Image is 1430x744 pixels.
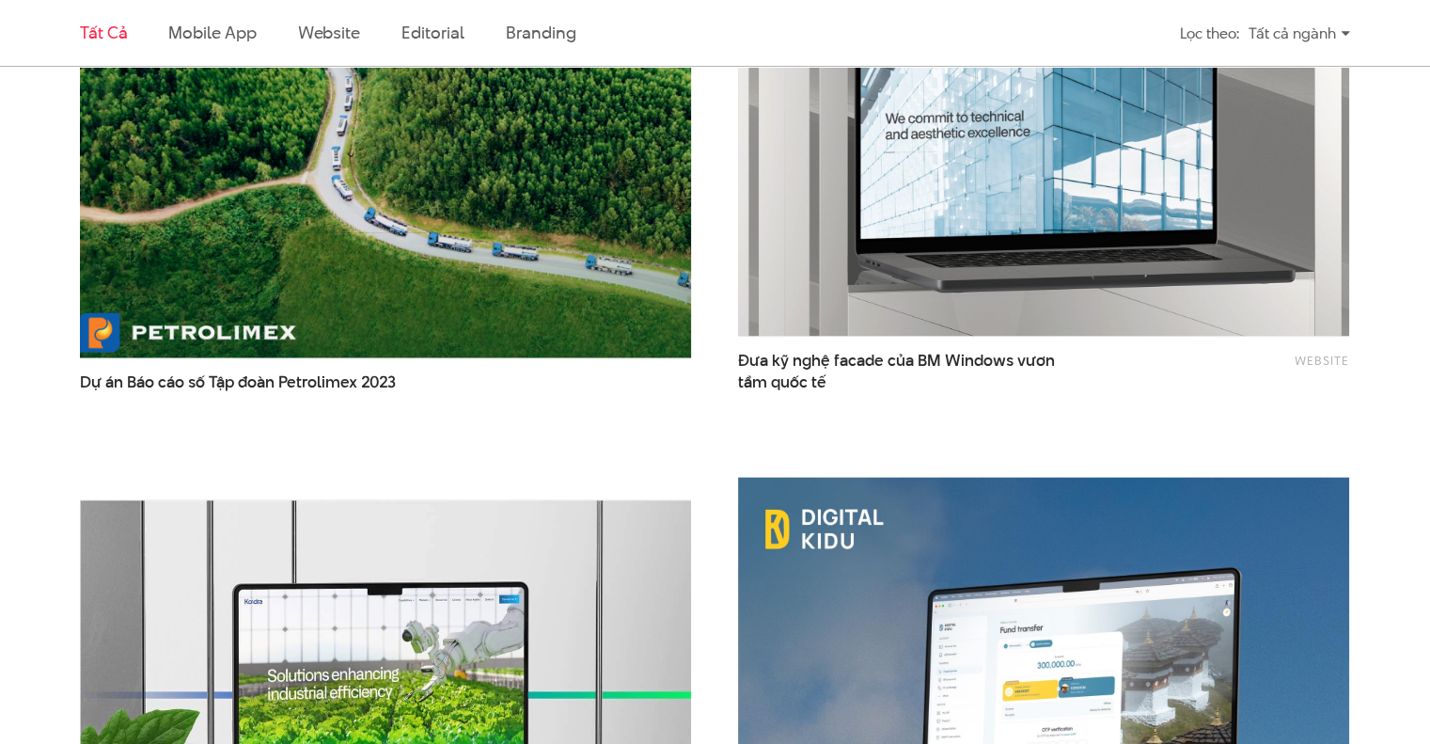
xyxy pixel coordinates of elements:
a: Website [298,21,360,44]
a: Website [1295,352,1349,369]
a: Tất cả [80,21,127,44]
a: Mobile app [168,21,256,44]
span: đoàn [238,371,275,393]
a: Đưa kỹ nghệ facade của BM Windows vươntầm quốc tế [738,350,1075,393]
a: Dự án Báo cáo số Tập đoàn Petrolimex 2023 [80,372,416,415]
span: Đưa kỹ nghệ facade của BM Windows vươn [738,350,1075,393]
span: Dự [80,371,102,393]
span: Tập [209,371,234,393]
span: số [188,371,205,393]
a: Branding [506,21,575,44]
div: Tất cả ngành [1249,17,1350,50]
a: Editorial [401,21,464,44]
span: 2023 [361,371,396,393]
span: Báo [127,371,154,393]
span: cáo [158,371,184,393]
span: Petrolimex [278,371,357,393]
div: Lọc theo: [1180,17,1239,50]
span: tầm quốc tế [738,372,826,393]
span: án [105,371,123,393]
